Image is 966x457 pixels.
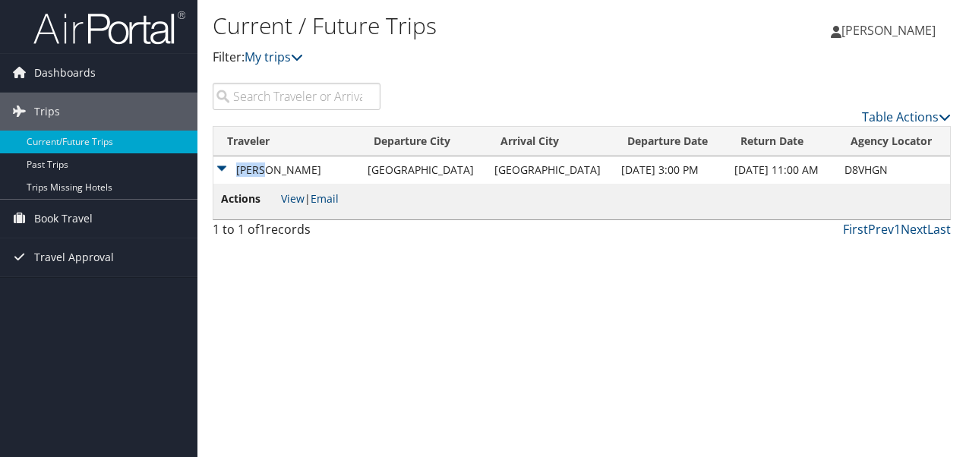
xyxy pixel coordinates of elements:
[894,221,901,238] a: 1
[487,156,614,184] td: [GEOGRAPHIC_DATA]
[281,191,339,206] span: |
[213,220,380,246] div: 1 to 1 of records
[213,156,360,184] td: [PERSON_NAME]
[901,221,927,238] a: Next
[927,221,951,238] a: Last
[245,49,303,65] a: My trips
[34,200,93,238] span: Book Travel
[487,127,614,156] th: Arrival City: activate to sort column ascending
[868,221,894,238] a: Prev
[727,127,837,156] th: Return Date: activate to sort column ascending
[281,191,305,206] a: View
[311,191,339,206] a: Email
[213,127,360,156] th: Traveler: activate to sort column ascending
[34,93,60,131] span: Trips
[837,127,950,156] th: Agency Locator: activate to sort column ascending
[34,238,114,276] span: Travel Approval
[360,127,487,156] th: Departure City: activate to sort column ascending
[841,22,936,39] span: [PERSON_NAME]
[34,54,96,92] span: Dashboards
[213,83,380,110] input: Search Traveler or Arrival City
[843,221,868,238] a: First
[213,10,705,42] h1: Current / Future Trips
[862,109,951,125] a: Table Actions
[837,156,950,184] td: D8VHGN
[221,191,278,207] span: Actions
[33,10,185,46] img: airportal-logo.png
[614,156,726,184] td: [DATE] 3:00 PM
[831,8,951,53] a: [PERSON_NAME]
[727,156,837,184] td: [DATE] 11:00 AM
[213,48,705,68] p: Filter:
[614,127,726,156] th: Departure Date: activate to sort column descending
[259,221,266,238] span: 1
[360,156,487,184] td: [GEOGRAPHIC_DATA]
